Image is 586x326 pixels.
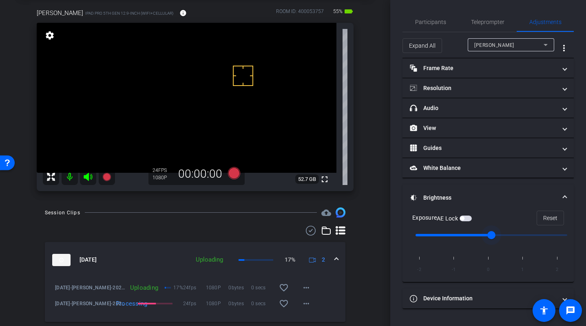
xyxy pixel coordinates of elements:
mat-icon: message [566,306,575,315]
button: More Options for Adjustments Panel [554,38,574,58]
mat-panel-title: White Balance [410,164,557,172]
mat-icon: cloud_upload [321,208,331,218]
mat-panel-title: Guides [410,144,557,152]
p: 17% [285,256,295,264]
span: 0bytes [228,284,251,292]
mat-icon: favorite_border [279,283,289,293]
span: 0bytes [228,300,251,308]
span: Teleprompter [471,19,504,25]
span: 0 secs [251,284,274,292]
mat-panel-title: Brightness [410,194,557,202]
span: [DATE]-[PERSON_NAME]-2025-08-13-15-11-26-831-1 [55,300,126,308]
div: Processing [112,300,135,308]
mat-icon: info [179,9,187,17]
span: iPad Pro 5th Gen 12.9-inch (WiFi+Cellular) [85,10,173,16]
mat-icon: fullscreen [320,174,329,184]
mat-icon: accessibility [539,306,549,315]
span: -2 [412,264,426,275]
div: 1080P [153,174,173,181]
mat-panel-title: View [410,124,557,132]
span: 1080P [206,284,229,292]
label: AE Lock [437,214,460,222]
span: 2 [322,256,325,264]
span: 0 secs [251,300,274,308]
div: Exposure [412,214,472,222]
mat-icon: battery_std [344,7,354,16]
div: Uploading [126,284,162,292]
div: Session Clips [45,209,80,217]
mat-icon: more_horiz [301,299,311,308]
span: -1 [447,264,461,275]
span: 52.7 GB [295,174,319,184]
span: Expand All [409,38,436,53]
div: 24 [153,167,173,174]
mat-icon: favorite_border [279,299,289,308]
mat-panel-title: Frame Rate [410,64,557,73]
span: [PERSON_NAME] [474,42,514,48]
span: [PERSON_NAME] [37,9,83,18]
mat-icon: settings [44,31,55,40]
mat-icon: more_horiz [301,283,311,293]
div: ROOM ID: 400053757 [276,8,324,20]
span: 1 [516,264,530,275]
p: 17% [173,284,183,292]
span: FPS [158,167,167,173]
span: 1080P [206,300,229,308]
span: 24fps [183,284,206,292]
span: Participants [415,19,446,25]
span: 0 [481,264,495,275]
mat-panel-title: Resolution [410,84,557,93]
mat-panel-title: Device Information [410,294,557,303]
span: 55% [332,5,344,18]
span: 2 [550,264,564,275]
span: [DATE] [80,256,97,264]
span: Destinations for your clips [321,208,331,218]
img: Session clips [336,207,345,217]
span: 24fps [183,300,206,308]
div: Uploading [192,255,227,264]
span: Adjustments [529,19,562,25]
mat-panel-title: Audio [410,104,557,112]
div: 00:00:00 [173,167,228,181]
img: thumb-nail [52,254,71,266]
span: Reset [543,210,557,226]
mat-icon: more_vert [559,43,569,53]
span: [DATE]-[PERSON_NAME]-2025-08-13-15-11-26-831-0 [55,284,126,292]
